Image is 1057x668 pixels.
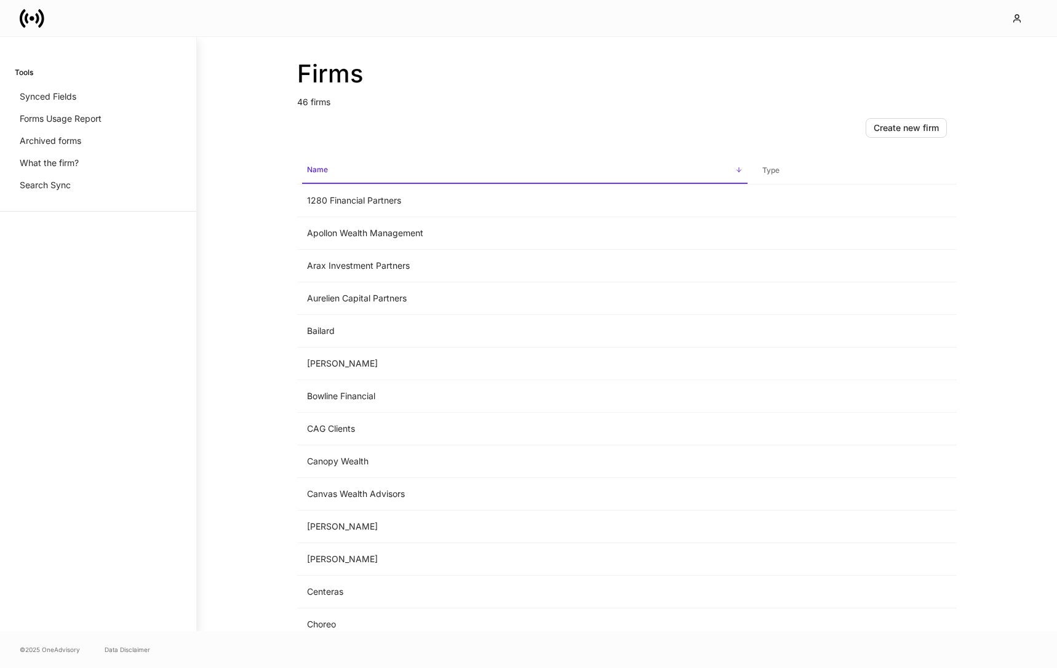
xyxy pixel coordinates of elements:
a: Search Sync [15,174,181,196]
td: [PERSON_NAME] [297,543,752,576]
a: Forms Usage Report [15,108,181,130]
p: Synced Fields [20,90,76,103]
p: 46 firms [297,89,957,108]
td: [PERSON_NAME] [297,348,752,380]
td: 1280 Financial Partners [297,185,752,217]
td: Centeras [297,576,752,608]
button: Create new firm [866,118,947,138]
td: Arax Investment Partners [297,250,752,282]
span: Type [757,158,952,183]
td: Apollon Wealth Management [297,217,752,250]
td: Canopy Wealth [297,445,752,478]
td: Canvas Wealth Advisors [297,478,752,511]
a: Data Disclaimer [105,645,150,654]
h6: Name [307,164,328,175]
a: Archived forms [15,130,181,152]
h2: Firms [297,59,957,89]
p: Forms Usage Report [20,113,102,125]
a: Synced Fields [15,85,181,108]
p: What the firm? [20,157,79,169]
p: Archived forms [20,135,81,147]
div: Create new firm [874,124,939,132]
h6: Type [762,164,780,176]
td: [PERSON_NAME] [297,511,752,543]
td: Choreo [297,608,752,641]
span: © 2025 OneAdvisory [20,645,80,654]
a: What the firm? [15,152,181,174]
span: Name [302,157,748,184]
td: Bailard [297,315,752,348]
td: Aurelien Capital Partners [297,282,752,315]
td: CAG Clients [297,413,752,445]
h6: Tools [15,66,33,78]
td: Bowline Financial [297,380,752,413]
p: Search Sync [20,179,71,191]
